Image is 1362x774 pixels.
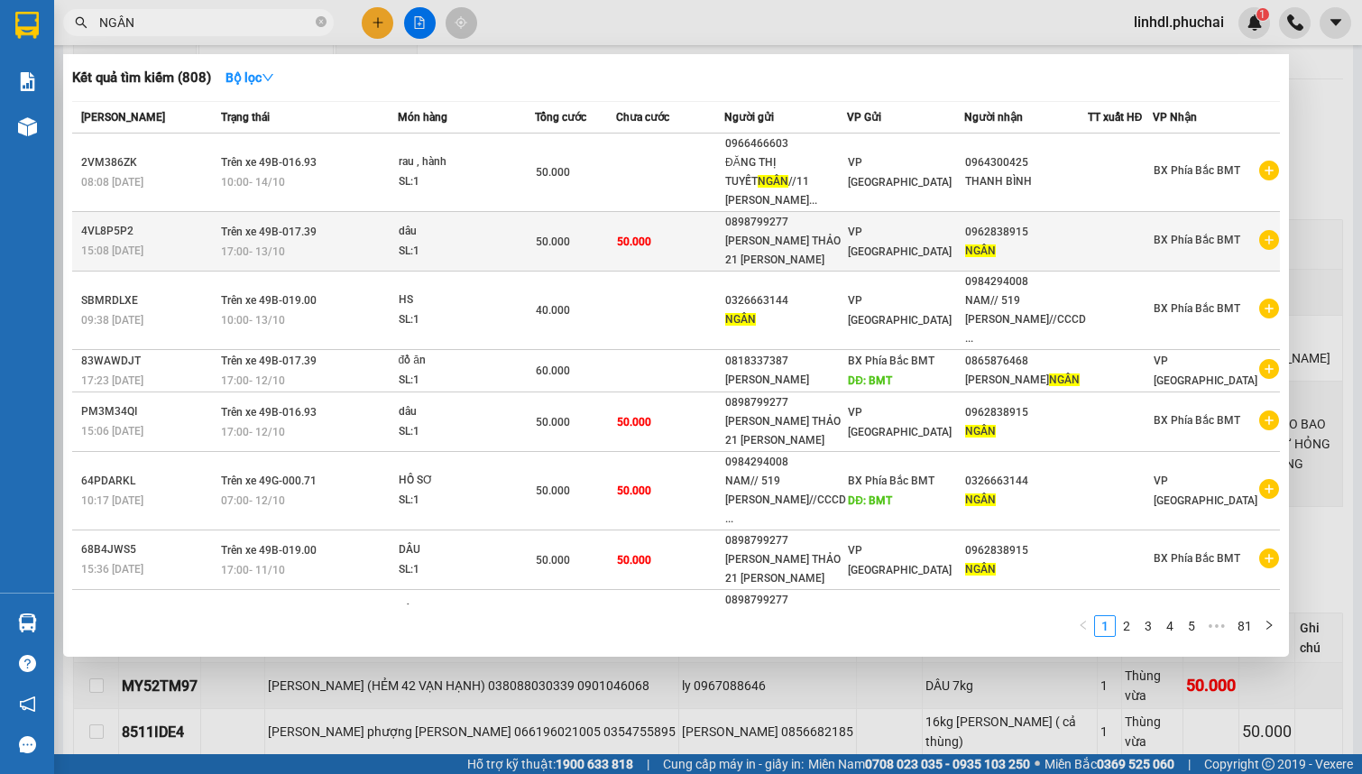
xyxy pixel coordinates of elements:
button: right [1258,615,1280,637]
span: Trên xe 49B-019.00 [221,544,317,557]
span: 15:08 [DATE] [81,244,143,257]
span: Trên xe 49B-016.93 [221,406,317,419]
div: 0898799277 [725,591,846,610]
div: 0962838915 [965,601,1086,620]
span: 50.000 [617,484,651,497]
span: Trên xe 49G-000.71 [221,475,317,487]
h3: Kết quả tìm kiếm ( 808 ) [72,69,211,88]
div: rau , hành [399,152,534,172]
div: 0964300425 [965,153,1086,172]
span: BX Phía Bắc BMT [848,475,934,487]
span: plus-circle [1259,548,1279,568]
span: 40.000 [536,304,570,317]
span: notification [19,696,36,713]
span: 17:00 - 11/10 [221,564,285,576]
img: solution-icon [18,72,37,91]
span: Tổng cước [535,111,586,124]
span: BX Phía Bắc BMT [1154,164,1240,177]
span: VP Nhận [1153,111,1197,124]
span: 17:23 [DATE] [81,374,143,387]
span: VP [GEOGRAPHIC_DATA] [848,156,952,189]
span: [PERSON_NAME] [81,111,165,124]
span: NGÂN [758,175,788,188]
span: 50.000 [536,235,570,248]
span: Chưa cước [616,111,669,124]
div: 0865876468 [965,352,1086,371]
span: 09:38 [DATE] [81,314,143,327]
span: NGÂN [965,563,996,576]
div: DÂU [399,540,534,560]
div: dâu [399,402,534,422]
span: TT xuất HĐ [1088,111,1143,124]
span: BX Phía Bắc BMT [848,355,934,367]
span: Trên xe 49B-017.39 [221,226,317,238]
span: VP [GEOGRAPHIC_DATA] [848,294,952,327]
div: 64PDARKL [81,472,216,491]
span: VP [GEOGRAPHIC_DATA] [848,226,952,258]
img: warehouse-icon [18,613,37,632]
button: Bộ lọcdown [211,63,289,92]
div: PM3M34QI [81,402,216,421]
span: plus-circle [1259,299,1279,318]
span: NGÂN [965,493,996,506]
span: NGÂN [1049,373,1080,386]
span: ••• [1202,615,1231,637]
span: BX Phía Bắc BMT [1154,414,1240,427]
div: 0962838915 [965,223,1086,242]
span: plus-circle [1259,410,1279,430]
span: 50.000 [536,554,570,567]
span: BX Phía Bắc BMT [1154,234,1240,246]
div: 0898799277 [725,393,846,412]
span: 15:06 [DATE] [81,425,143,438]
div: 0818337387 [725,352,846,371]
a: 3 [1138,616,1158,636]
span: 15:36 [DATE] [81,563,143,576]
div: 0984294008 [725,453,846,472]
div: 0962838915 [965,403,1086,422]
div: NAM// 519 [PERSON_NAME]//CCCD ... [965,291,1086,348]
a: 81 [1232,616,1257,636]
a: 5 [1182,616,1201,636]
a: 4 [1160,616,1180,636]
span: 17:00 - 12/10 [221,426,285,438]
span: down [262,71,274,84]
span: VP [GEOGRAPHIC_DATA] [1154,355,1257,387]
span: NGÂN [725,313,756,326]
span: 10:17 [DATE] [81,494,143,507]
span: right [1264,620,1275,631]
span: search [75,16,87,29]
span: Người gửi [724,111,774,124]
button: left [1072,615,1094,637]
div: [PERSON_NAME] [725,371,846,390]
span: Trên xe 49H-046.85 [221,604,317,616]
span: close-circle [316,14,327,32]
li: 3 [1137,615,1159,637]
li: 5 [1181,615,1202,637]
span: Trạng thái [221,111,270,124]
span: VP Gửi [847,111,881,124]
span: VP [GEOGRAPHIC_DATA] [848,604,952,636]
div: 0984294008 [965,272,1086,291]
span: 17:00 - 13/10 [221,245,285,258]
input: Tìm tên, số ĐT hoặc mã đơn [99,13,312,32]
li: Previous Page [1072,615,1094,637]
div: SL: 1 [399,560,534,580]
div: 4VL8P5P2 [81,222,216,241]
span: Người nhận [964,111,1023,124]
span: DĐ: BMT [848,494,892,507]
span: plus-circle [1259,479,1279,499]
span: plus-circle [1259,359,1279,379]
img: logo-vxr [15,12,39,39]
div: [PERSON_NAME] THẢO 21 [PERSON_NAME] [725,412,846,450]
div: [PERSON_NAME] THẢO 21 [PERSON_NAME] [725,232,846,270]
div: [PERSON_NAME] THẢO 21 [PERSON_NAME] [725,550,846,588]
span: 08:08 [DATE] [81,176,143,189]
span: plus-circle [1259,230,1279,250]
span: 50.000 [617,554,651,567]
div: 0962838915 [965,541,1086,560]
span: VP [GEOGRAPHIC_DATA] [1154,475,1257,507]
div: SL: 1 [399,310,534,330]
div: 0326663144 [965,472,1086,491]
li: 1 [1094,615,1116,637]
div: 2VM386ZK [81,153,216,172]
